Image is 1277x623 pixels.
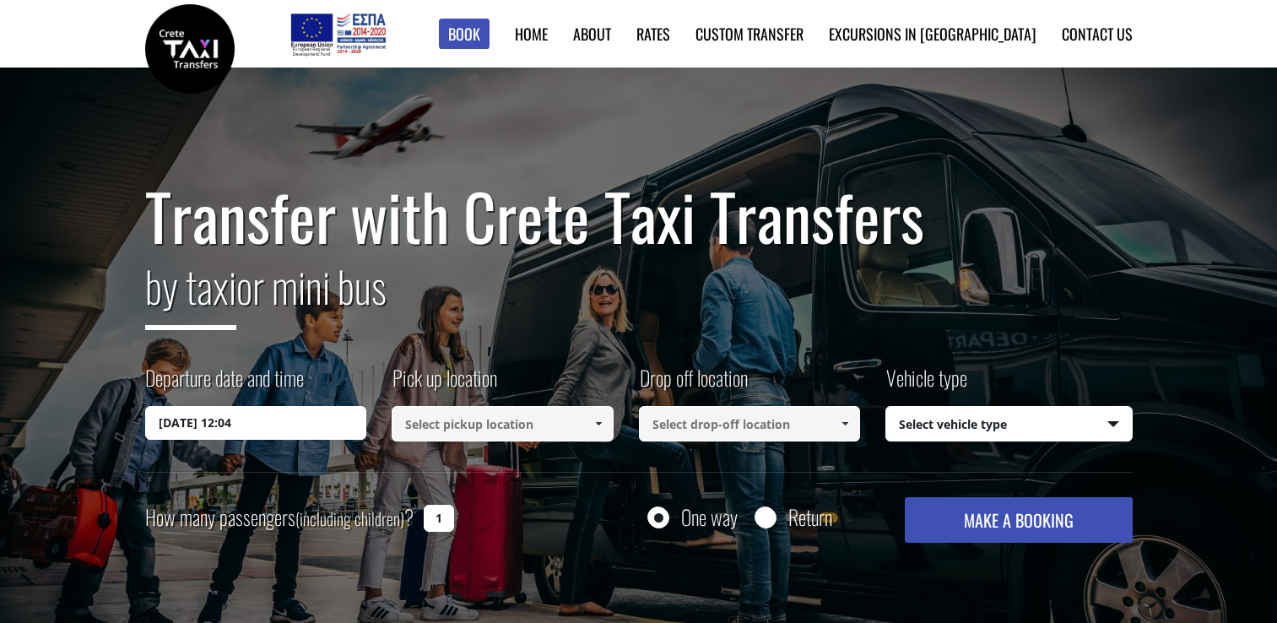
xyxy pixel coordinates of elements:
[831,406,859,442] a: Show All Items
[573,23,611,45] a: About
[145,252,1133,343] h2: or mini bus
[145,4,235,94] img: Crete Taxi Transfers | Safe Taxi Transfer Services from to Heraklion Airport, Chania Airport, Ret...
[145,497,414,539] label: How many passengers ?
[515,23,548,45] a: Home
[829,23,1036,45] a: Excursions in [GEOGRAPHIC_DATA]
[392,363,497,406] label: Pick up location
[584,406,612,442] a: Show All Items
[885,363,967,406] label: Vehicle type
[639,363,748,406] label: Drop off location
[695,23,804,45] a: Custom Transfer
[636,23,670,45] a: Rates
[295,506,404,531] small: (including children)
[145,38,235,56] a: Crete Taxi Transfers | Safe Taxi Transfer Services from to Heraklion Airport, Chania Airport, Ret...
[145,181,1133,252] h1: Transfer with Crete Taxi Transfers
[145,254,236,330] span: by taxi
[639,406,861,442] input: Select drop-off location
[1062,23,1133,45] a: Contact us
[288,8,388,59] img: e-bannersEUERDF180X90.jpg
[681,507,738,528] label: One way
[905,497,1132,543] button: MAKE A BOOKING
[439,19,490,50] a: Book
[392,406,614,442] input: Select pickup location
[886,407,1132,442] span: Select vehicle type
[145,363,304,406] label: Departure date and time
[788,507,832,528] label: Return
